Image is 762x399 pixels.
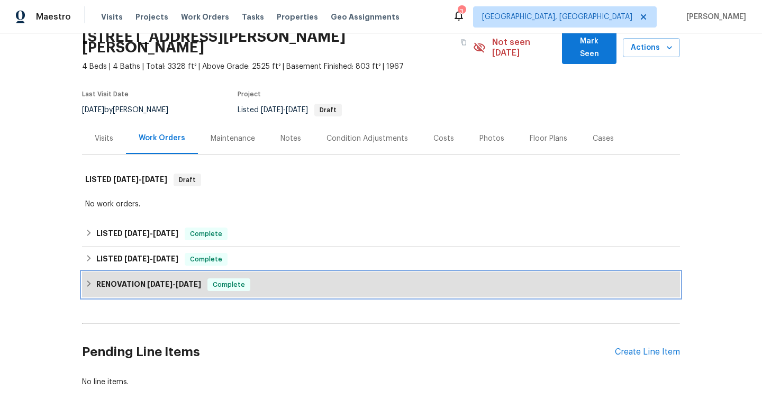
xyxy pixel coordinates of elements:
div: No work orders. [85,199,677,210]
button: Mark Seen [562,32,616,64]
div: RENOVATION [DATE]-[DATE]Complete [82,272,680,297]
div: LISTED [DATE]-[DATE]Draft [82,163,680,197]
span: - [124,230,178,237]
div: No line items. [82,377,680,387]
div: Cases [593,133,614,144]
div: Work Orders [139,133,185,143]
span: Maestro [36,12,71,22]
span: Work Orders [181,12,229,22]
div: LISTED [DATE]-[DATE]Complete [82,247,680,272]
span: Listed [238,106,342,114]
span: Draft [315,107,341,113]
span: Complete [208,279,249,290]
div: Notes [280,133,301,144]
div: Costs [433,133,454,144]
h2: Pending Line Items [82,328,615,377]
h6: LISTED [96,253,178,266]
span: Complete [186,229,226,239]
h2: [STREET_ADDRESS][PERSON_NAME][PERSON_NAME] [82,32,454,53]
div: Photos [479,133,504,144]
span: [DATE] [153,255,178,262]
span: [GEOGRAPHIC_DATA], [GEOGRAPHIC_DATA] [482,12,632,22]
span: [PERSON_NAME] [682,12,746,22]
div: Condition Adjustments [326,133,408,144]
div: Floor Plans [530,133,567,144]
span: [DATE] [176,280,201,288]
span: [DATE] [286,106,308,114]
span: [DATE] [82,106,104,114]
span: Not seen [DATE] [492,37,556,58]
button: Copy Address [454,33,473,52]
div: Create Line Item [615,347,680,357]
span: - [113,176,167,183]
div: 3 [458,6,465,17]
h6: LISTED [96,228,178,240]
div: by [PERSON_NAME] [82,104,181,116]
span: [DATE] [147,280,173,288]
span: - [124,255,178,262]
h6: LISTED [85,174,167,186]
span: Last Visit Date [82,91,129,97]
span: Mark Seen [570,35,608,61]
span: - [261,106,308,114]
span: [DATE] [124,255,150,262]
span: [DATE] [113,176,139,183]
span: Complete [186,254,226,265]
div: Maintenance [211,133,255,144]
div: LISTED [DATE]-[DATE]Complete [82,221,680,247]
span: Actions [631,41,672,55]
h6: RENOVATION [96,278,201,291]
button: Actions [623,38,680,58]
span: Projects [135,12,168,22]
span: 4 Beds | 4 Baths | Total: 3328 ft² | Above Grade: 2525 ft² | Basement Finished: 803 ft² | 1967 [82,61,473,72]
span: - [147,280,201,288]
span: [DATE] [261,106,283,114]
span: Tasks [242,13,264,21]
span: Project [238,91,261,97]
span: Geo Assignments [331,12,400,22]
span: Visits [101,12,123,22]
span: [DATE] [142,176,167,183]
span: [DATE] [124,230,150,237]
div: Visits [95,133,113,144]
span: Properties [277,12,318,22]
span: Draft [175,175,200,185]
span: [DATE] [153,230,178,237]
